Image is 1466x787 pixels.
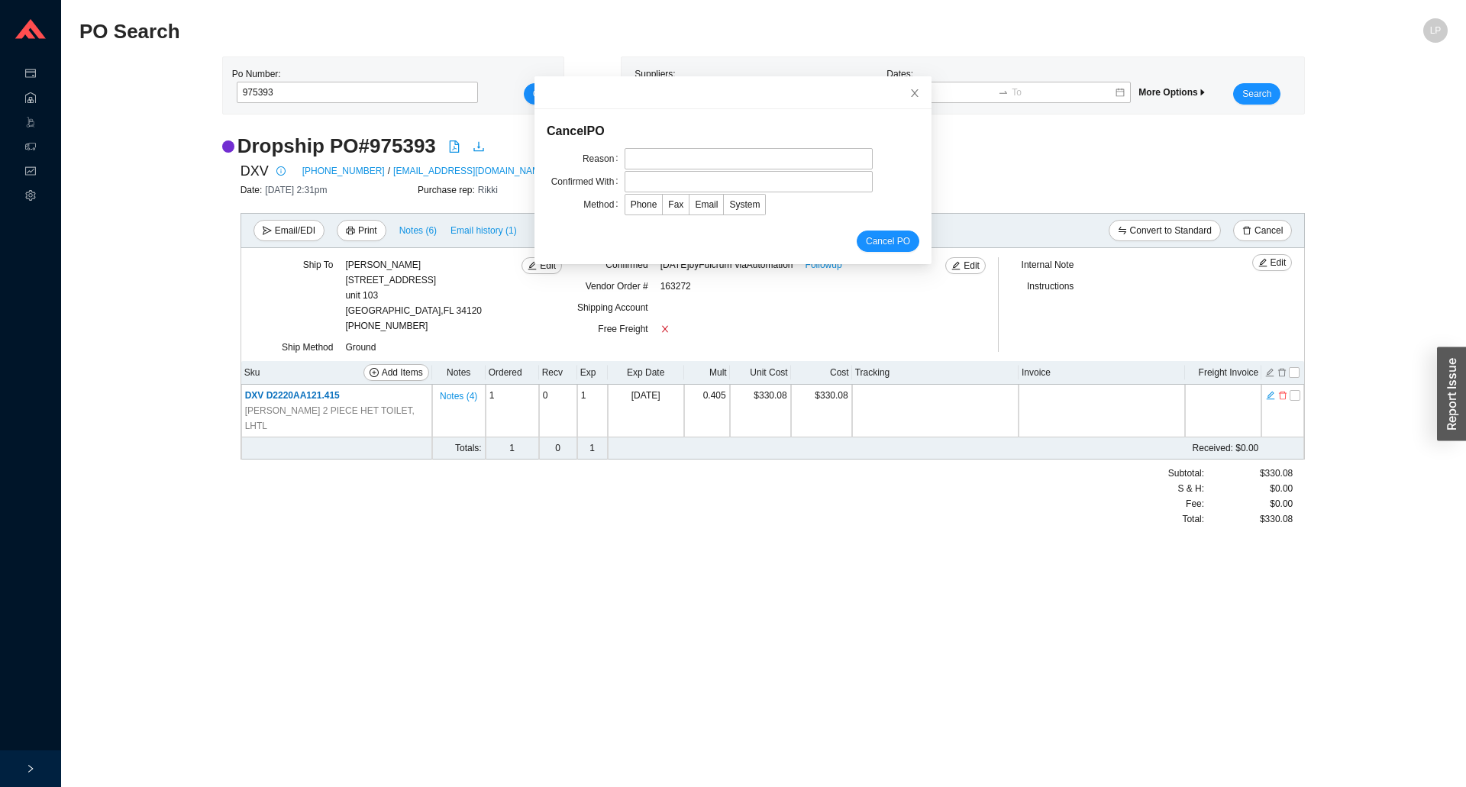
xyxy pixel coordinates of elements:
span: Convert to Standard [1130,223,1212,238]
button: info-circle [269,160,290,182]
span: Print [358,223,377,238]
label: Method [583,194,624,215]
button: edit [1265,389,1276,399]
div: [PERSON_NAME] [STREET_ADDRESS] unit 103 [GEOGRAPHIC_DATA] , FL 34120 [345,257,482,318]
a: Followup [806,257,842,273]
span: Ship To [303,260,334,270]
span: Cancel [1254,223,1283,238]
td: 1 [577,437,608,460]
th: Tracking [852,361,1019,385]
span: System [729,199,760,210]
span: $0.00 [1270,496,1293,511]
a: file-pdf [448,140,460,156]
button: delete [1277,366,1287,376]
span: edit [1266,390,1275,401]
span: Go [533,86,545,102]
span: Rikki [478,185,498,195]
td: 0 [539,437,577,460]
button: Close [898,76,932,110]
span: printer [346,226,355,237]
span: Vendor Order # [586,281,648,292]
span: edit [528,261,537,272]
span: credit-card [25,63,36,87]
span: right [26,764,35,773]
span: Fax [668,199,683,210]
span: Edit [540,258,556,273]
span: close [660,324,670,334]
span: Phone [631,199,657,210]
span: Subtotal: [1168,466,1204,481]
th: Invoice [1019,361,1185,385]
div: $330.08 [1204,511,1293,527]
span: Instructions [1027,281,1074,292]
span: Purchase rep: [418,185,478,195]
div: Suppliers: [631,66,883,105]
a: [EMAIL_ADDRESS][DOMAIN_NAME] [393,163,548,179]
div: Cancel PO [547,121,919,142]
a: download [473,140,485,156]
button: Cancel PO [857,231,919,252]
button: editEdit [945,257,986,274]
button: deleteCancel [1233,220,1292,241]
td: [DATE] [608,385,684,437]
span: plus-circle [370,368,379,379]
span: [PERSON_NAME] 2 PIECE HET TOILET, LHTL [245,403,428,434]
span: Internal Note [1022,260,1074,270]
span: Date: [241,185,266,195]
td: $330.08 [730,385,791,437]
span: Ground [345,342,376,353]
span: Confirmed [605,260,647,270]
button: Search [1233,83,1280,105]
th: Exp Date [608,361,684,385]
span: info-circle [273,166,289,176]
span: fund [25,160,36,185]
a: [PHONE_NUMBER] [302,163,385,179]
span: Notes ( 4 ) [440,389,477,404]
span: S & H: [1177,481,1204,496]
button: swapConvert to Standard [1109,220,1221,241]
th: Freight Invoice [1185,361,1261,385]
h2: PO Search [79,18,1106,45]
td: 0 [539,385,577,437]
td: 1 [577,385,608,437]
span: Ship Method [282,342,333,353]
span: Edit [964,258,980,273]
th: Mult [684,361,730,385]
td: $0.00 [684,437,1262,460]
th: Ordered [486,361,539,385]
div: Po Number: [232,66,474,105]
div: $330.08 [1204,466,1293,481]
h2: Dropship PO # 975393 [237,133,436,160]
div: Sku [244,364,429,381]
button: delete [1277,389,1288,399]
span: More Options [1138,87,1206,98]
span: send [263,226,272,237]
th: Recv [539,361,577,385]
span: Fee : [1186,496,1204,511]
span: close [909,88,920,98]
button: Notes (6) [399,222,438,233]
button: Notes (4) [439,388,478,398]
span: delete [1242,226,1251,237]
td: 1 [486,437,539,460]
button: editEdit [1252,254,1293,271]
span: Email [695,199,718,210]
span: file-pdf [448,140,460,153]
span: Cancel PO [866,234,910,249]
span: [DATE] 2:31pm [265,185,327,195]
label: Confirmed With [551,171,625,192]
span: LP [1430,18,1442,43]
td: 1 [486,385,539,437]
th: Cost [791,361,852,385]
div: [PHONE_NUMBER] [345,257,482,334]
span: download [473,140,485,153]
span: DXV [241,160,269,182]
th: Exp [577,361,608,385]
span: Shipping Account [577,302,648,313]
span: to [998,87,1009,98]
span: swap-right [998,87,1009,98]
button: Go [524,83,554,105]
span: Totals: [455,443,482,453]
input: From [893,85,995,100]
span: Search [1242,86,1271,102]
